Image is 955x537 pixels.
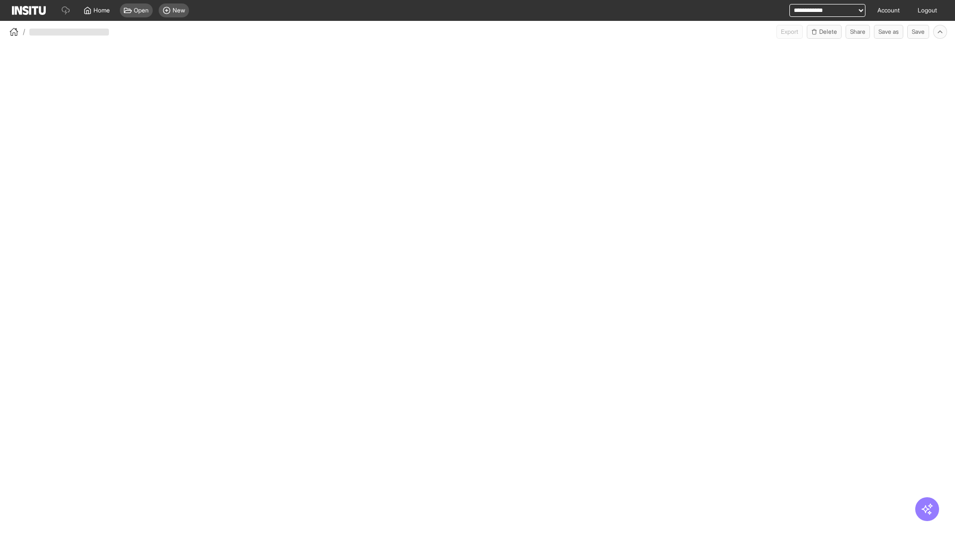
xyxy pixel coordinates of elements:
[907,25,929,39] button: Save
[8,26,25,38] button: /
[846,25,870,39] button: Share
[12,6,46,15] img: Logo
[134,6,149,14] span: Open
[776,25,803,39] span: Can currently only export from Insights reports.
[94,6,110,14] span: Home
[173,6,185,14] span: New
[23,27,25,37] span: /
[807,25,842,39] button: Delete
[874,25,903,39] button: Save as
[776,25,803,39] button: Export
